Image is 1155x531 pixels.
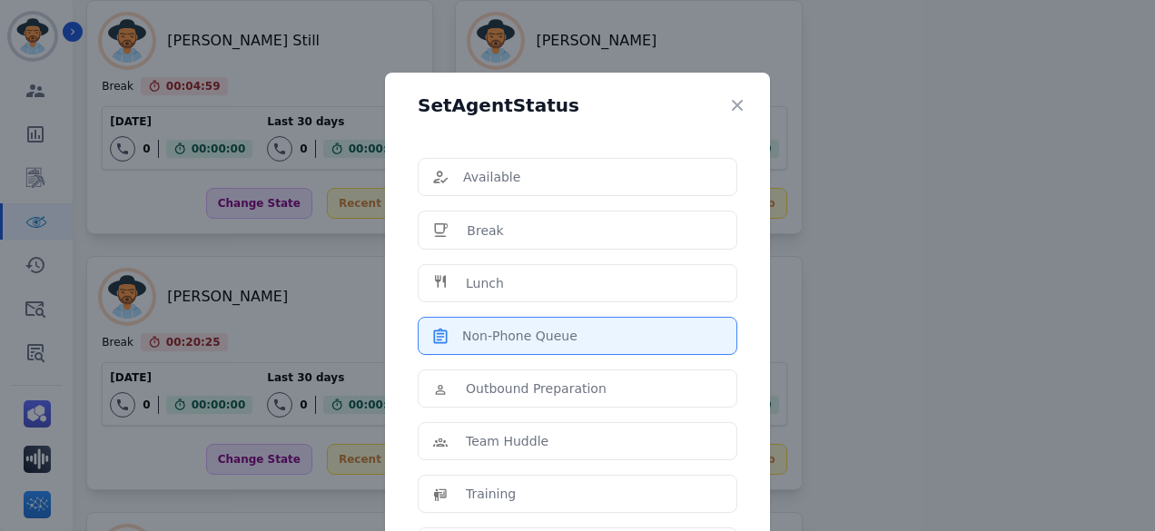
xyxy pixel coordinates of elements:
p: Outbound Preparation [466,379,607,398]
p: Training [466,485,516,503]
img: icon [433,485,451,503]
img: icon [433,432,451,450]
p: Break [467,221,503,240]
img: icon [433,328,448,344]
img: icon [433,379,451,398]
img: icon [433,274,451,292]
img: icon [433,221,452,240]
p: Available [463,168,520,186]
p: Lunch [466,274,504,292]
h5: Set Agent Status [418,96,579,114]
p: Team Huddle [466,432,548,450]
p: Non-Phone Queue [462,327,577,345]
img: icon [433,171,449,184]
